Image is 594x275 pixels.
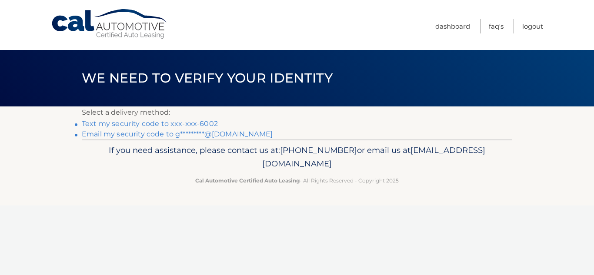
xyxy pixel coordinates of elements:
a: FAQ's [489,19,504,33]
a: Email my security code to g*********@[DOMAIN_NAME] [82,130,273,138]
a: Dashboard [435,19,470,33]
p: If you need assistance, please contact us at: or email us at [87,143,507,171]
a: Logout [522,19,543,33]
p: Select a delivery method: [82,106,512,119]
a: Cal Automotive [51,9,168,40]
span: We need to verify your identity [82,70,333,86]
strong: Cal Automotive Certified Auto Leasing [195,177,300,184]
a: Text my security code to xxx-xxx-6002 [82,119,218,128]
span: [PHONE_NUMBER] [280,145,357,155]
p: - All Rights Reserved - Copyright 2025 [87,176,507,185]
